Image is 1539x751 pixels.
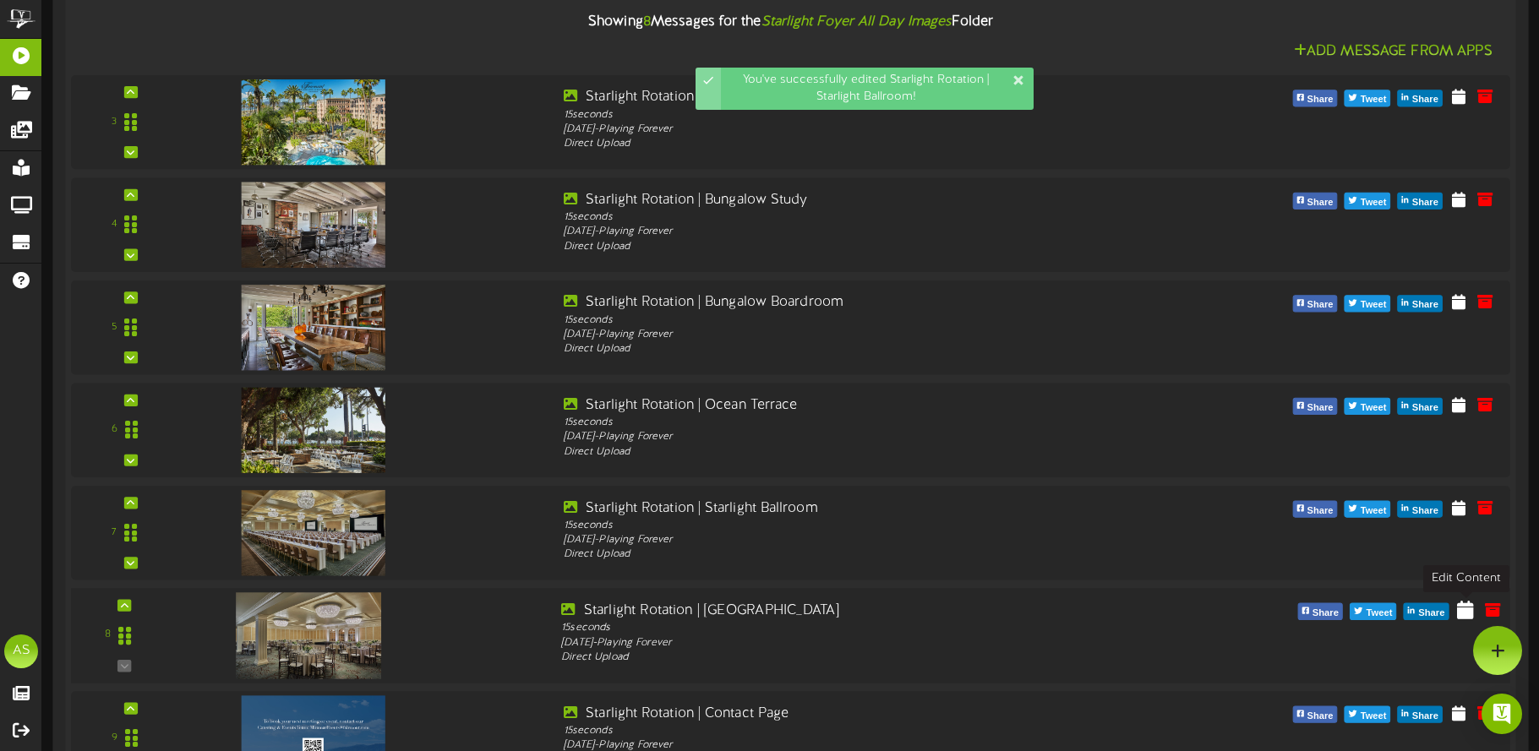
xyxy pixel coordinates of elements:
[1357,501,1390,520] span: Tweet
[564,122,1138,136] div: [DATE] - Playing Forever
[564,225,1138,239] div: [DATE] - Playing Forever
[564,444,1138,459] div: Direct Upload
[241,490,385,575] img: 5a611465-434b-4675-9947-dfca41707377starlight-starlightballroom.jpg
[241,182,385,267] img: f1987bbe-64f1-4693-b217-5de73227b18bstarlight-bungalowstudy.jpg
[58,4,1523,41] div: Showing Messages for the Folder
[1357,90,1390,109] span: Tweet
[564,416,1138,430] div: 15 seconds
[1345,90,1391,106] button: Tweet
[4,634,38,668] div: AS
[1409,193,1442,212] span: Share
[1409,501,1442,520] span: Share
[1303,399,1336,417] span: Share
[561,621,1141,636] div: 15 seconds
[1303,193,1336,212] span: Share
[1345,295,1391,312] button: Tweet
[564,533,1138,547] div: [DATE] - Playing Forever
[1409,399,1442,417] span: Share
[1292,193,1337,210] button: Share
[1398,90,1443,106] button: Share
[1357,399,1390,417] span: Tweet
[1292,295,1337,312] button: Share
[1404,602,1449,619] button: Share
[564,547,1138,562] div: Direct Upload
[1409,706,1442,725] span: Share
[561,650,1141,666] div: Direct Upload
[1292,398,1337,415] button: Share
[1350,602,1396,619] button: Tweet
[561,635,1141,650] div: [DATE] - Playing Forever
[1398,193,1443,210] button: Share
[564,704,1138,723] div: Starlight Rotation | Contact Page
[1345,500,1391,517] button: Tweet
[1345,398,1391,415] button: Tweet
[1409,296,1442,314] span: Share
[1292,90,1337,106] button: Share
[564,190,1138,210] div: Starlight Rotation | Bungalow Study
[1357,706,1390,725] span: Tweet
[241,285,385,370] img: e9644340-ea2c-41a8-ade6-30d314f2db53starlight-bungalowboardroom.jpg
[1345,193,1391,210] button: Tweet
[1398,500,1443,517] button: Share
[105,628,111,643] div: 8
[1398,295,1443,312] button: Share
[1292,500,1337,517] button: Share
[1482,694,1522,734] div: Open Intercom Messenger
[1357,296,1390,314] span: Tweet
[1398,705,1443,722] button: Share
[564,293,1138,313] div: Starlight Rotation | Bungalow Boardroom
[564,107,1138,122] div: 15 seconds
[564,518,1138,532] div: 15 seconds
[241,79,385,165] img: 47bd5862-1e01-4c84-b42b-535e681f6bccstarlight-coverpage.jpg
[564,498,1138,518] div: Starlight Rotation | Starlight Ballroom
[1409,90,1442,109] span: Share
[1309,604,1342,623] span: Share
[564,395,1138,415] div: Starlight Rotation | Ocean Terrace
[564,137,1138,151] div: Direct Upload
[1357,193,1390,212] span: Tweet
[1292,705,1337,722] button: Share
[1012,72,1025,89] div: Dismiss this notification
[112,422,117,437] div: 6
[112,731,117,745] div: 9
[564,430,1138,444] div: [DATE] - Playing Forever
[1398,398,1443,415] button: Share
[1303,296,1336,314] span: Share
[564,88,1138,107] div: Starlight Rotation | Cover w/ Pool
[561,601,1141,620] div: Starlight Rotation | [GEOGRAPHIC_DATA]
[721,68,1034,110] div: You've successfully edited Starlight Rotation | Starlight Ballroom!
[1415,604,1448,623] span: Share
[1303,706,1336,725] span: Share
[1289,41,1498,62] button: Add Message From Apps
[564,210,1138,224] div: 15 seconds
[564,327,1138,341] div: [DATE] - Playing Forever
[1303,501,1336,520] span: Share
[1303,90,1336,109] span: Share
[564,239,1138,253] div: Direct Upload
[241,387,385,472] img: 50e82d45-9db6-48c1-ae07-580daafeb8f1starlight-oceanterrace.jpg
[564,723,1138,737] div: 15 seconds
[564,342,1138,356] div: Direct Upload
[564,313,1138,327] div: 15 seconds
[1297,602,1343,619] button: Share
[1362,604,1395,623] span: Tweet
[236,592,381,678] img: 05a48bbd-c773-464f-a5f7-b84bb90c7313starlight-wedgewoodballroom.jpg
[1345,705,1391,722] button: Tweet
